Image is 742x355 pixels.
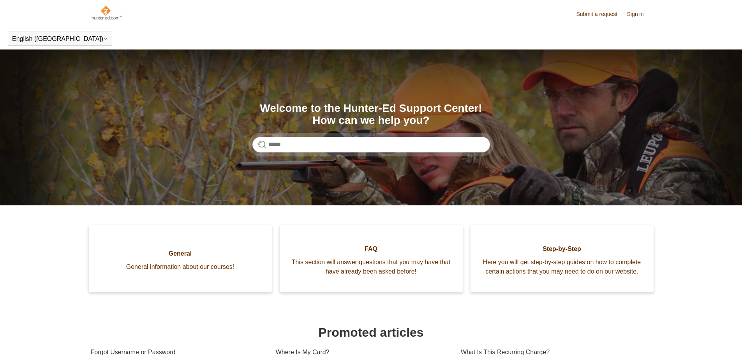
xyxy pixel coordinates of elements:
a: FAQ This section will answer questions that you may have that have already been asked before! [280,225,463,292]
span: General information about our courses! [100,262,260,272]
span: Here you will get step-by-step guides on how to complete certain actions that you may need to do ... [482,258,642,276]
h1: Promoted articles [91,323,652,342]
h1: Welcome to the Hunter-Ed Support Center! How can we help you? [252,102,490,127]
span: General [100,249,260,258]
img: Hunter-Ed Help Center home page [91,5,122,20]
a: Sign in [627,10,652,18]
span: This section will answer questions that you may have that have already been asked before! [291,258,451,276]
span: Step-by-Step [482,244,642,254]
input: Search [252,137,490,152]
a: General General information about our courses! [89,225,272,292]
a: Submit a request [576,10,625,18]
button: English ([GEOGRAPHIC_DATA]) [12,35,108,42]
span: FAQ [291,244,451,254]
a: Step-by-Step Here you will get step-by-step guides on how to complete certain actions that you ma... [471,225,654,292]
